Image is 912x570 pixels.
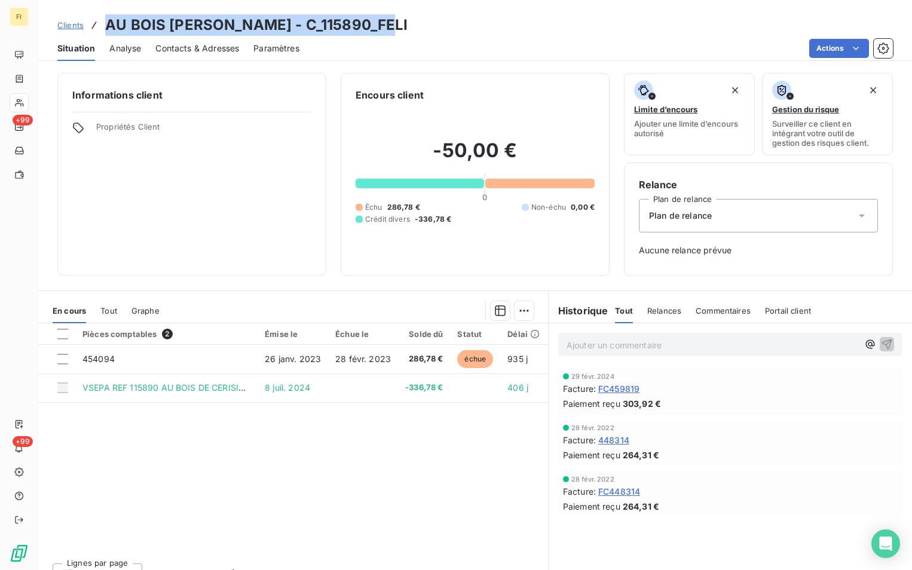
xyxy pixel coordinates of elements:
span: 28 févr. 2023 [335,354,391,364]
h6: Informations client [72,88,311,102]
div: Échue le [335,329,391,339]
span: VSEPA REF 115890 AU BOIS DE CERISIE AU BOIS [PERSON_NAME] REF 115890 I20D24184N01959 AU BOIS [PER... [82,382,590,393]
span: 406 j [507,382,528,393]
span: 286,78 € [405,353,443,365]
span: échue [457,350,493,368]
img: Logo LeanPay [10,544,29,563]
div: Pièces comptables [82,329,250,339]
span: Plan de relance [649,210,712,222]
span: Paiement reçu [563,449,620,461]
span: 264,31 € [623,449,659,461]
span: +99 [13,436,33,447]
span: 935 j [507,354,528,364]
span: Paiement reçu [563,397,620,410]
a: Clients [57,19,84,31]
div: Open Intercom Messenger [871,529,900,558]
h2: -50,00 € [356,139,595,174]
span: -336,78 € [415,214,451,225]
span: 2 [162,329,173,339]
span: 0 [482,192,487,202]
button: Gestion du risqueSurveiller ce client en intégrant votre outil de gestion des risques client. [762,73,893,155]
h6: Relance [639,177,878,192]
div: Solde dû [405,329,443,339]
span: En cours [53,306,86,315]
span: Non-échu [531,202,566,213]
span: 0,00 € [571,202,595,213]
span: FC448314 [598,485,640,498]
a: +99 [10,117,28,136]
div: Statut [457,329,493,339]
span: Paiement reçu [563,500,620,513]
div: FI [10,7,29,26]
span: -336,78 € [405,382,443,394]
span: Commentaires [696,306,751,315]
span: Relances [647,306,681,315]
span: 454094 [82,354,115,364]
span: Facture : [563,485,596,498]
span: Limite d’encours [634,105,697,114]
span: Situation [57,42,95,54]
span: 448314 [598,434,629,446]
span: Surveiller ce client en intégrant votre outil de gestion des risques client. [772,119,883,148]
span: 264,31 € [623,500,659,513]
span: 28 févr. 2022 [571,476,614,483]
span: 28 févr. 2022 [571,424,614,431]
span: Ajouter une limite d’encours autorisé [634,119,745,138]
span: Portail client [765,306,811,315]
span: Tout [615,306,633,315]
span: 29 févr. 2024 [571,373,614,380]
span: Graphe [131,306,160,315]
div: Émise le [265,329,321,339]
span: 8 juil. 2024 [265,382,310,393]
span: Paramètres [253,42,299,54]
h6: Encours client [356,88,424,102]
div: Délai [507,329,540,339]
span: Gestion du risque [772,105,839,114]
span: Propriétés Client [96,122,311,139]
span: Analyse [109,42,141,54]
span: 286,78 € [387,202,420,213]
span: Crédit divers [365,214,410,225]
span: Tout [100,306,117,315]
h3: AU BOIS [PERSON_NAME] - C_115890_FELI [105,14,408,36]
button: Actions [809,39,869,58]
span: Aucune relance prévue [639,244,878,256]
span: 303,92 € [623,397,661,410]
span: FC459819 [598,382,639,395]
span: 26 janv. 2023 [265,354,321,364]
span: Contacts & Adresses [155,42,239,54]
span: Facture : [563,434,596,446]
span: Facture : [563,382,596,395]
button: Limite d’encoursAjouter une limite d’encours autorisé [624,73,755,155]
h6: Historique [549,304,608,318]
span: Clients [57,20,84,30]
span: +99 [13,115,33,125]
span: Échu [365,202,382,213]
